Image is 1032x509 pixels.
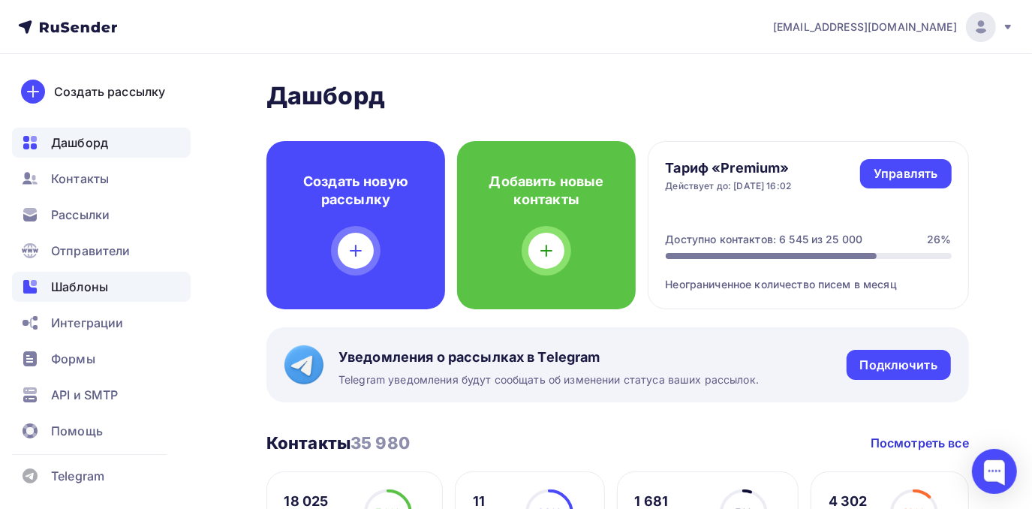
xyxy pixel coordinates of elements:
span: Telegram уведомления будут сообщать об изменении статуса ваших рассылок. [338,372,759,387]
span: API и SMTP [51,386,118,404]
span: Помощь [51,422,103,440]
div: Управлять [874,165,937,182]
h2: Дашборд [266,81,969,111]
span: Формы [51,350,95,368]
a: Формы [12,344,191,374]
div: Действует до: [DATE] 16:02 [666,180,792,192]
div: Создать рассылку [54,83,165,101]
span: Telegram [51,467,104,485]
a: [EMAIL_ADDRESS][DOMAIN_NAME] [773,12,1014,42]
span: Уведомления о рассылках в Telegram [338,348,759,366]
a: Отправители [12,236,191,266]
div: 26% [927,232,951,247]
span: Отправители [51,242,131,260]
span: [EMAIL_ADDRESS][DOMAIN_NAME] [773,20,957,35]
span: Рассылки [51,206,110,224]
h4: Тариф «Premium» [666,159,792,177]
div: Подключить [860,357,937,374]
h3: Контакты [266,432,410,453]
a: Дашборд [12,128,191,158]
span: Шаблоны [51,278,108,296]
div: Неограниченное количество писем в месяц [666,259,952,292]
span: 35 980 [351,433,410,453]
a: Контакты [12,164,191,194]
a: Рассылки [12,200,191,230]
div: Доступно контактов: 6 545 из 25 000 [666,232,863,247]
span: Интеграции [51,314,123,332]
span: Дашборд [51,134,108,152]
a: Посмотреть все [871,434,969,452]
h4: Создать новую рассылку [290,173,421,209]
h4: Добавить новые контакты [481,173,612,209]
span: Контакты [51,170,109,188]
a: Шаблоны [12,272,191,302]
